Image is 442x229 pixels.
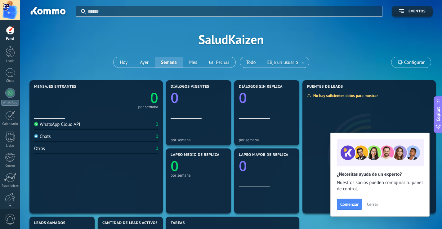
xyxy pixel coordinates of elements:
[156,134,158,139] div: 0
[1,100,19,106] div: WhatsApp
[150,88,158,107] text: 0
[337,180,423,192] span: Nuestros socios pueden configurar tu panel de control.
[171,138,226,142] div: por semana
[404,60,425,65] span: Configurar
[364,200,381,209] button: Cerrar
[239,88,247,107] text: 0
[307,93,382,98] div: No hay suficientes datos para mostrar
[96,88,158,107] a: 0
[1,59,19,63] div: Leads
[155,57,183,68] button: Semana
[102,221,158,225] span: Cantidad de leads activos
[392,6,433,17] button: Eventos
[34,134,38,138] img: Chats
[183,57,203,68] button: Mes
[239,138,295,142] div: por semana
[171,153,220,157] span: Lapso medio de réplica
[409,9,426,14] span: Eventos
[239,153,288,157] span: Lapso mayor de réplica
[337,171,423,177] h2: ¿Necesitas ayuda de un experto?
[266,58,299,67] span: Elija un usuario
[1,37,19,41] div: Panel
[156,146,158,152] div: 0
[203,57,235,68] button: Fechas
[337,199,362,210] button: Comenzar
[1,79,19,83] div: Chats
[34,121,80,127] div: WhatsApp Cloud API
[1,144,19,148] div: Listas
[138,105,158,108] div: por semana
[171,173,226,178] div: por semana
[1,184,19,188] div: Estadísticas
[239,156,247,175] text: 0
[262,57,309,68] button: Elija un usuario
[239,85,283,89] span: Diálogos sin réplica
[435,107,441,121] span: Copilot
[134,57,155,68] button: Ayer
[34,221,65,225] span: Leads ganados
[171,85,209,89] span: Diálogos vigentes
[240,57,262,68] button: Todo
[1,164,19,168] div: Correo
[34,122,38,126] img: WhatsApp Cloud API
[34,134,51,139] div: Chats
[34,85,76,89] span: Mensajes entrantes
[156,121,158,127] div: 0
[1,122,19,126] div: Calendario
[367,202,378,206] span: Cerrar
[171,221,185,225] span: Tareas
[114,57,134,68] button: Hoy
[340,202,359,206] span: Comenzar
[171,88,179,107] text: 0
[307,85,343,89] span: Fuentes de leads
[171,156,179,175] text: 0
[34,146,45,152] div: Otros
